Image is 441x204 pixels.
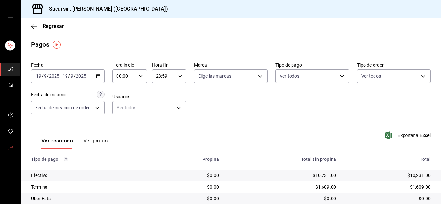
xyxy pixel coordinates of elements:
[361,73,381,79] span: Ver todos
[41,138,108,149] div: navigation tabs
[49,73,60,79] input: ----
[62,73,68,79] input: --
[357,63,431,67] label: Tipo de orden
[70,73,74,79] input: --
[198,73,231,79] span: Elige las marcas
[229,184,336,190] div: $1,609.00
[160,195,219,202] div: $0.00
[346,157,431,162] div: Total
[275,63,349,67] label: Tipo de pago
[31,63,105,67] label: Fecha
[42,73,44,79] span: /
[8,17,13,22] button: open drawer
[60,73,62,79] span: -
[83,138,108,149] button: Ver pagos
[160,157,219,162] div: Propina
[31,184,150,190] div: Terminal
[31,92,68,98] div: Fecha de creación
[41,138,73,149] button: Ver resumen
[152,63,186,67] label: Hora fin
[64,157,68,161] svg: Los pagos realizados con Pay y otras terminales son montos brutos.
[35,104,91,111] span: Fecha de creación de orden
[112,63,147,67] label: Hora inicio
[31,23,64,29] button: Regresar
[280,73,299,79] span: Ver todos
[31,40,49,49] div: Pagos
[44,73,47,79] input: --
[112,101,186,114] div: Ver todos
[43,23,64,29] span: Regresar
[229,195,336,202] div: $0.00
[160,172,219,179] div: $0.00
[229,172,336,179] div: $10,231.00
[346,172,431,179] div: $10,231.00
[194,63,268,67] label: Marca
[68,73,70,79] span: /
[36,73,42,79] input: --
[76,73,87,79] input: ----
[31,195,150,202] div: Uber Eats
[386,131,431,139] button: Exportar a Excel
[31,157,150,162] div: Tipo de pago
[44,5,168,13] h3: Sucursal: [PERSON_NAME] ([GEOGRAPHIC_DATA])
[346,195,431,202] div: $0.00
[160,184,219,190] div: $0.00
[346,184,431,190] div: $1,609.00
[53,41,61,49] img: Tooltip marker
[112,94,186,99] label: Usuarios
[74,73,76,79] span: /
[229,157,336,162] div: Total sin propina
[47,73,49,79] span: /
[31,172,150,179] div: Efectivo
